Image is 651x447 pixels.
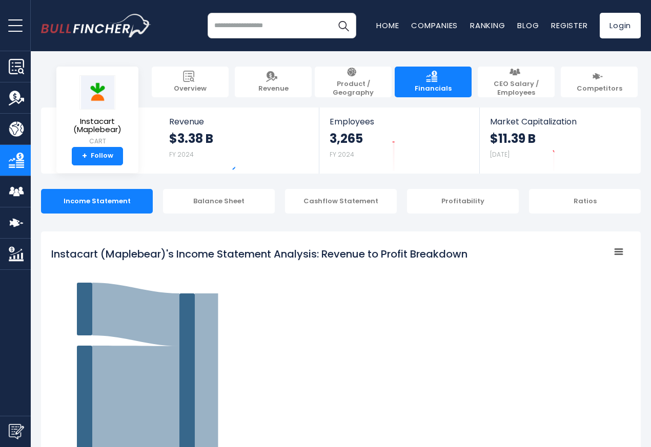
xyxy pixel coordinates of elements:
a: Home [376,20,399,31]
a: Financials [395,67,472,97]
span: Instacart (Maplebear) [65,117,130,134]
strong: 3,265 [330,131,363,146]
a: Revenue $3.38 B FY 2024 [159,108,319,174]
a: Instacart (Maplebear) CART [64,75,131,147]
div: Balance Sheet [163,189,275,214]
a: Companies [411,20,458,31]
span: Competitors [577,84,622,93]
div: Profitability [407,189,519,214]
div: Ratios [529,189,641,214]
span: Revenue [258,84,289,93]
small: [DATE] [490,150,510,159]
span: Overview [174,84,207,93]
div: Income Statement [41,189,153,214]
a: Product / Geography [315,67,392,97]
small: CART [65,137,130,146]
a: CEO Salary / Employees [478,67,555,97]
a: Revenue [235,67,312,97]
a: Overview [152,67,229,97]
button: Search [331,13,356,38]
strong: $3.38 B [169,131,213,146]
a: Ranking [470,20,505,31]
a: Go to homepage [41,14,151,37]
span: CEO Salary / Employees [483,80,550,97]
a: +Follow [72,147,123,165]
a: Competitors [561,67,638,97]
span: Financials [415,84,452,93]
span: Revenue [169,117,309,126]
small: FY 2024 [330,150,354,159]
a: Register [551,20,587,31]
tspan: Instacart (Maplebear)'s Income Statement Analysis: Revenue to Profit Breakdown [51,247,467,261]
a: Employees 3,265 FY 2024 [319,108,479,174]
a: Login [600,13,641,38]
a: Blog [517,20,539,31]
small: FY 2024 [169,150,194,159]
a: Market Capitalization $11.39 B [DATE] [480,108,640,174]
span: Market Capitalization [490,117,629,126]
span: Product / Geography [320,80,386,97]
img: bullfincher logo [41,14,151,37]
strong: + [82,152,87,161]
div: Cashflow Statement [285,189,397,214]
span: Employees [330,117,469,126]
strong: $11.39 B [490,131,536,146]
